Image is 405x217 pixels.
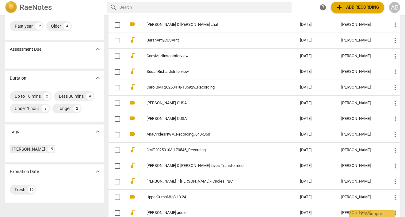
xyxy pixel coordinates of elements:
span: search [110,4,117,11]
span: expand_more [94,128,101,135]
div: Less 30 mins [59,93,84,99]
div: 12 [35,22,43,30]
td: [DATE] [295,17,336,33]
a: SarahAmyCUSAInt [147,38,278,43]
div: [PERSON_NAME] [341,101,382,105]
div: Up to 10 mins [15,93,41,99]
span: audiotrack [129,162,136,169]
span: audiotrack [129,68,136,75]
div: [PERSON_NAME] [341,69,382,74]
td: [DATE] [295,48,336,64]
span: videocam [129,115,136,122]
div: 16 [28,186,35,193]
td: [DATE] [295,64,336,80]
span: expand_more [94,45,101,53]
a: Help [317,2,328,13]
div: [PERSON_NAME] [341,54,382,58]
span: audiotrack [129,146,136,153]
h2: RaeNotes [20,3,52,12]
button: Show more [93,127,102,136]
p: Tags [10,128,19,135]
div: 15 [48,146,54,152]
button: Show more [93,73,102,83]
div: 4 [63,22,71,30]
div: Under 1 hour [15,105,39,112]
a: GMT20250103-170545_Recording [147,148,278,152]
a: SusanRichardsInterview [147,69,278,74]
span: more_vert [392,131,399,138]
span: audiotrack [129,209,136,216]
span: more_vert [392,21,399,29]
span: videocam [129,193,136,200]
span: audiotrack [129,83,136,91]
span: audiotrack [129,52,136,59]
a: [PERSON_NAME] CUSA [147,116,278,121]
span: videocam [129,130,136,138]
a: CarolGMT20250418-135929_Recording [147,85,278,90]
a: [PERSON_NAME] + [PERSON_NAME] - Circles PBC [147,179,278,184]
div: [PERSON_NAME] [341,38,382,43]
a: AnaCirclesNWA_Recording_640x360 [147,132,278,137]
td: [DATE] [295,174,336,189]
td: [DATE] [295,127,336,142]
td: [DATE] [295,33,336,48]
span: more_vert [392,115,399,123]
div: [PERSON_NAME] [12,146,45,152]
span: more_vert [392,84,399,91]
td: [DATE] [295,95,336,111]
a: [PERSON_NAME] audio [147,211,278,215]
span: expand_more [94,168,101,175]
span: more_vert [392,53,399,60]
span: more_vert [392,147,399,154]
span: more_vert [392,178,399,185]
div: 2 [43,93,51,100]
a: LogoRaeNotes [5,1,102,14]
a: [PERSON_NAME] CUSA [147,101,278,105]
div: Longer [57,105,71,112]
div: Ask support [349,210,395,217]
button: Show more [93,167,102,176]
div: [PERSON_NAME] [341,85,382,90]
div: [PERSON_NAME] [341,164,382,168]
span: add [336,4,343,11]
div: [PERSON_NAME] [341,132,382,137]
div: [PERSON_NAME] [341,195,382,199]
td: [DATE] [295,80,336,95]
div: [PERSON_NAME] [341,211,382,215]
p: Expiration Date [10,168,39,175]
p: Assessment Due [10,46,41,53]
button: Upload [331,2,384,13]
div: Fresh [15,187,25,193]
div: [PERSON_NAME] [341,116,382,121]
input: Search [120,2,289,12]
a: [PERSON_NAME] & [PERSON_NAME] Lives Transformed [147,164,278,168]
div: [PERSON_NAME] [341,179,382,184]
span: help [319,4,327,11]
div: [PERSON_NAME] [341,148,382,152]
span: audiotrack [129,177,136,185]
span: videocam [129,21,136,28]
div: [PERSON_NAME] [341,22,382,27]
div: 4 [86,93,94,100]
td: [DATE] [295,142,336,158]
div: Older [51,23,61,29]
a: CodyMartinsonInterview [147,54,278,58]
button: AB [389,2,400,13]
span: expand_more [94,74,101,82]
div: 8 [42,105,49,112]
span: videocam [129,99,136,106]
a: UpperCumbMtg3.19.24 [147,195,278,199]
td: [DATE] [295,111,336,127]
span: more_vert [392,194,399,201]
span: more_vert [392,37,399,44]
p: Duration [10,75,26,81]
span: more_vert [392,68,399,76]
div: Past year [15,23,33,29]
button: Show more [93,45,102,54]
span: more_vert [392,162,399,170]
td: [DATE] [295,158,336,174]
span: Add recording [336,4,379,11]
img: Logo [5,1,17,14]
div: 2 [73,105,81,112]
